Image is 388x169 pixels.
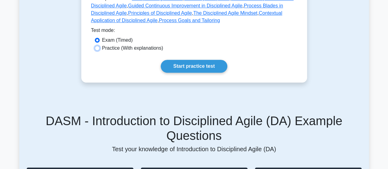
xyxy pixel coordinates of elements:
[128,10,192,16] a: Principles of Disciplined Agile
[159,18,220,23] a: Process Goals and Tailoring
[91,27,297,36] div: Test mode:
[27,145,362,153] p: Test your knowledge of Introduction to Disciplined Agile (DA)
[102,36,133,44] label: Exam (Timed)
[102,44,163,52] label: Practice (With explanations)
[193,10,257,16] a: The Disciplined Agile Mindset
[128,3,242,8] a: Guided Continuous Improvement in Disciplined Agile
[161,60,227,73] a: Start practice test
[27,113,362,143] h5: DASM - Introduction to Disciplined Agile (DA) Example Questions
